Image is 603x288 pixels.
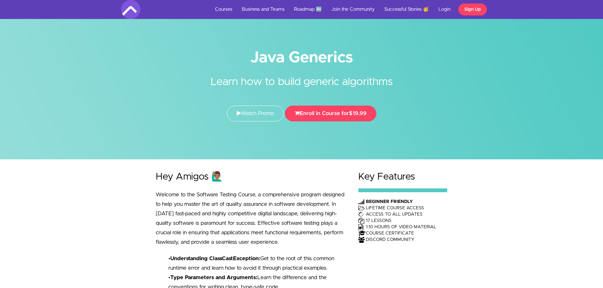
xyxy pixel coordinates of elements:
[458,3,487,15] a: Sign Up
[366,236,436,243] td: DISCORD COMMUNITY
[156,172,346,182] h2: Hey Amigos 🙋🏽‍♂️
[349,111,367,116] span: $19.99
[168,254,346,273] li: • Get to the root of this common runtime error and learn how to avoid it through practical examples.
[366,211,436,218] td: ACCESS TO ALL UPDATES
[121,51,482,65] h1: Java Generics
[170,256,260,261] b: Understanding ClassCastException:
[358,172,448,182] h2: Key Features
[285,106,376,121] button: Enroll in Course for$19.99
[366,199,436,205] th: BEGINNER FRIENDLY
[227,106,284,121] a: Watch Promo
[156,190,346,247] p: Welcome to the Software Testing Course, a comprehensive program designed to help you master the a...
[183,65,420,90] h2: Learn how to build generic algorithms
[366,205,436,211] td: LIFETIME COURSE ACCESS
[366,218,436,224] td: 17 LESSONS
[366,230,436,236] td: COURSE CERTIFICATE
[170,275,257,280] b: Type Parameters and Arguments:
[366,224,436,230] td: 1:10 HOURS OF VIDEO MATERIAL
